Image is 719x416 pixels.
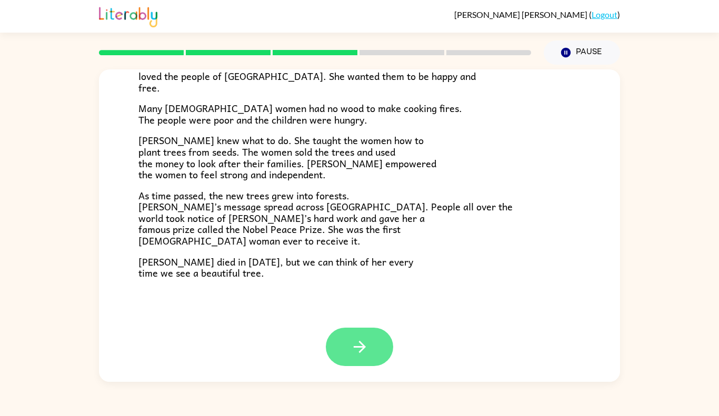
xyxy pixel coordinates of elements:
span: The more she learned, the more she realized that she loved the people of [GEOGRAPHIC_DATA]. She w... [138,57,476,95]
span: [PERSON_NAME] knew what to do. She taught the women how to plant trees from seeds. The women sold... [138,133,436,182]
button: Pause [544,40,620,65]
span: [PERSON_NAME] [PERSON_NAME] [454,9,589,19]
div: ( ) [454,9,620,19]
span: [PERSON_NAME] died in [DATE], but we can think of her every time we see a beautiful tree. [138,254,413,281]
span: As time passed, the new trees grew into forests. [PERSON_NAME]’s message spread across [GEOGRAPHI... [138,188,513,248]
img: Literably [99,4,157,27]
a: Logout [592,9,617,19]
span: Many [DEMOGRAPHIC_DATA] women had no wood to make cooking fires. The people were poor and the chi... [138,100,462,127]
